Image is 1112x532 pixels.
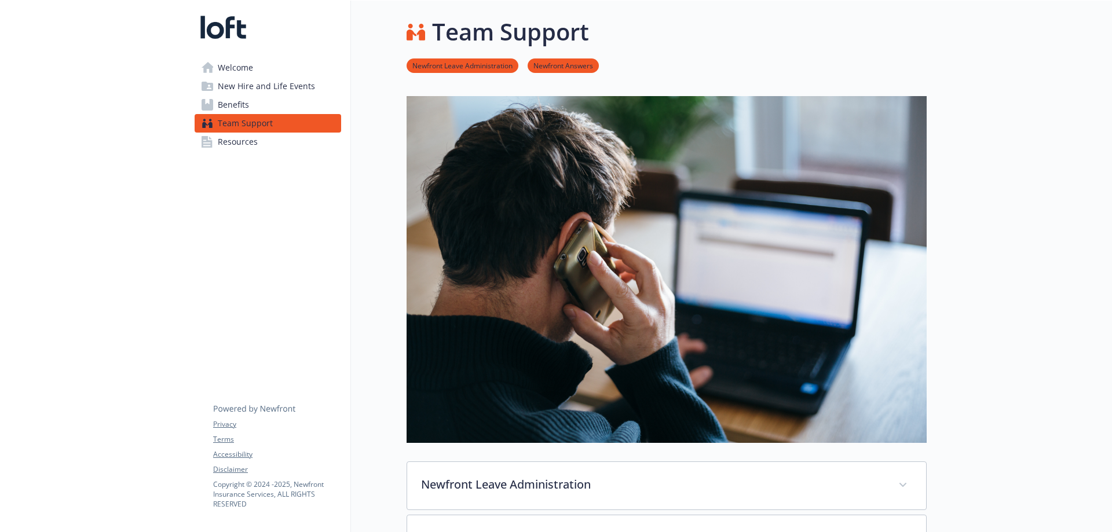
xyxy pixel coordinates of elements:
[218,77,315,96] span: New Hire and Life Events
[432,14,589,49] h1: Team Support
[195,96,341,114] a: Benefits
[213,434,341,445] a: Terms
[195,58,341,77] a: Welcome
[218,96,249,114] span: Benefits
[218,58,253,77] span: Welcome
[407,462,926,509] div: Newfront Leave Administration
[213,449,341,460] a: Accessibility
[407,60,518,71] a: Newfront Leave Administration
[213,479,341,509] p: Copyright © 2024 - 2025 , Newfront Insurance Services, ALL RIGHTS RESERVED
[421,476,884,493] p: Newfront Leave Administration
[213,464,341,475] a: Disclaimer
[195,133,341,151] a: Resources
[407,96,927,443] img: team support page banner
[195,114,341,133] a: Team Support
[195,77,341,96] a: New Hire and Life Events
[213,419,341,430] a: Privacy
[218,114,273,133] span: Team Support
[218,133,258,151] span: Resources
[528,60,599,71] a: Newfront Answers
